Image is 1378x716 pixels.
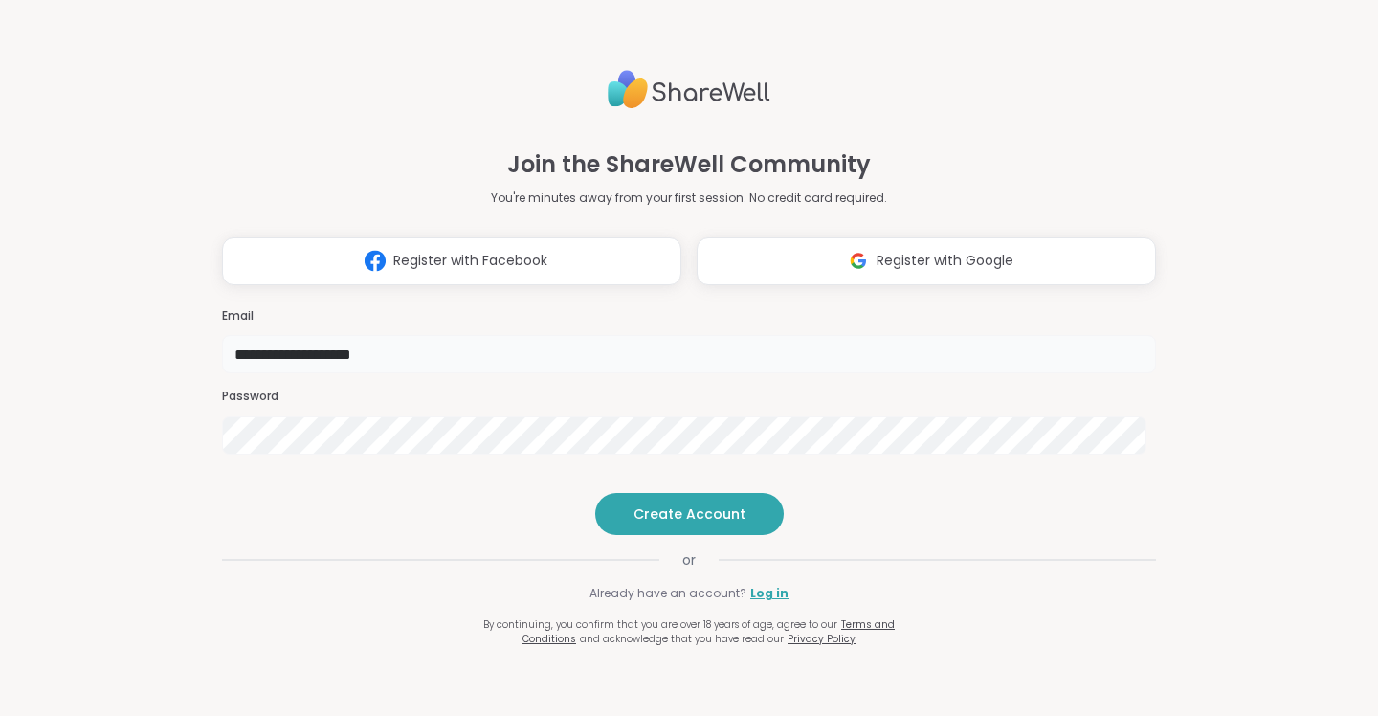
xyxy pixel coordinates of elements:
[750,585,789,602] a: Log in
[522,617,895,646] a: Terms and Conditions
[877,251,1013,271] span: Register with Google
[222,237,681,285] button: Register with Facebook
[507,147,871,182] h1: Join the ShareWell Community
[788,632,856,646] a: Privacy Policy
[357,243,393,279] img: ShareWell Logomark
[633,504,745,524] span: Create Account
[589,585,746,602] span: Already have an account?
[840,243,877,279] img: ShareWell Logomark
[580,632,784,646] span: and acknowledge that you have read our
[491,190,887,207] p: You're minutes away from your first session. No credit card required.
[483,617,837,632] span: By continuing, you confirm that you are over 18 years of age, agree to our
[222,389,1156,405] h3: Password
[222,308,1156,324] h3: Email
[697,237,1156,285] button: Register with Google
[393,251,547,271] span: Register with Facebook
[659,550,719,570] span: or
[595,493,784,535] button: Create Account
[608,62,770,117] img: ShareWell Logo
